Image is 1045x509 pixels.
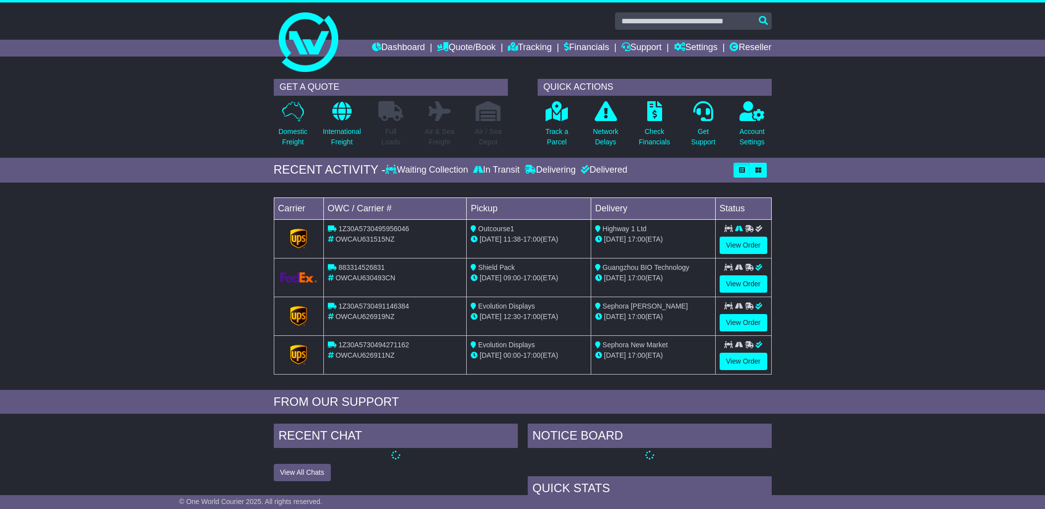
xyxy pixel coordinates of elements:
span: [DATE] [480,351,501,359]
span: 17:00 [523,351,541,359]
a: View Order [720,353,767,370]
td: OWC / Carrier # [323,197,467,219]
a: Settings [674,40,718,57]
div: QUICK ACTIONS [538,79,772,96]
div: - (ETA) [471,273,587,283]
p: Account Settings [739,127,765,147]
div: NOTICE BOARD [528,424,772,450]
p: International Freight [323,127,361,147]
p: Check Financials [639,127,670,147]
a: Track aParcel [545,101,569,153]
span: © One World Courier 2025. All rights reserved. [179,498,322,506]
span: 883314526831 [338,263,384,271]
div: Quick Stats [528,476,772,503]
div: Delivering [522,165,578,176]
span: Evolution Displays [478,302,535,310]
div: FROM OUR SUPPORT [274,395,772,409]
div: - (ETA) [471,350,587,361]
span: [DATE] [480,274,501,282]
div: (ETA) [595,350,711,361]
span: [DATE] [604,313,626,320]
span: Evolution Displays [478,341,535,349]
a: View Order [720,275,767,293]
td: Status [715,197,771,219]
a: NetworkDelays [592,101,618,153]
a: View Order [720,237,767,254]
span: 1Z30A5730495956046 [338,225,409,233]
div: In Transit [471,165,522,176]
div: GET A QUOTE [274,79,508,96]
span: 17:00 [628,313,645,320]
span: OWCAU626919NZ [335,313,394,320]
a: AccountSettings [739,101,765,153]
td: Pickup [467,197,591,219]
span: [DATE] [604,351,626,359]
img: GetCarrierServiceLogo [290,229,307,249]
a: Quote/Book [437,40,495,57]
p: Track a Parcel [546,127,568,147]
div: RECENT CHAT [274,424,518,450]
span: Outcourse1 [478,225,514,233]
div: Delivered [578,165,627,176]
div: (ETA) [595,234,711,245]
span: 12:30 [503,313,521,320]
a: Dashboard [372,40,425,57]
span: 17:00 [523,313,541,320]
span: Guangzhou BIO Technology [603,263,689,271]
span: Sephora New Market [603,341,668,349]
div: Waiting Collection [385,165,470,176]
span: Shield Pack [478,263,515,271]
p: Full Loads [378,127,403,147]
span: OWCAU630493CN [335,274,395,282]
div: (ETA) [595,273,711,283]
td: Carrier [274,197,323,219]
a: InternationalFreight [322,101,362,153]
p: Get Support [691,127,715,147]
td: Delivery [591,197,715,219]
a: Support [621,40,662,57]
a: CheckFinancials [638,101,671,153]
a: Tracking [508,40,552,57]
p: Network Delays [593,127,618,147]
span: Highway 1 Ltd [603,225,647,233]
span: 17:00 [628,274,645,282]
a: Reseller [730,40,771,57]
div: - (ETA) [471,312,587,322]
a: View Order [720,314,767,331]
img: GetCarrierServiceLogo [290,345,307,365]
span: 1Z30A5730494271162 [338,341,409,349]
p: Air & Sea Freight [425,127,454,147]
span: [DATE] [480,313,501,320]
a: GetSupport [690,101,716,153]
span: [DATE] [604,274,626,282]
div: (ETA) [595,312,711,322]
span: [DATE] [604,235,626,243]
span: [DATE] [480,235,501,243]
img: GetCarrierServiceLogo [290,306,307,326]
div: - (ETA) [471,234,587,245]
span: 17:00 [523,235,541,243]
a: Financials [564,40,609,57]
button: View All Chats [274,464,331,481]
span: 00:00 [503,351,521,359]
span: OWCAU626911NZ [335,351,394,359]
span: 17:00 [628,351,645,359]
span: OWCAU631515NZ [335,235,394,243]
span: Sephora [PERSON_NAME] [603,302,688,310]
span: 09:00 [503,274,521,282]
img: GetCarrierServiceLogo [280,272,317,283]
span: 11:38 [503,235,521,243]
span: 17:00 [628,235,645,243]
p: Air / Sea Depot [475,127,502,147]
p: Domestic Freight [278,127,307,147]
div: RECENT ACTIVITY - [274,163,386,177]
span: 1Z30A5730491146384 [338,302,409,310]
span: 17:00 [523,274,541,282]
a: DomesticFreight [278,101,307,153]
